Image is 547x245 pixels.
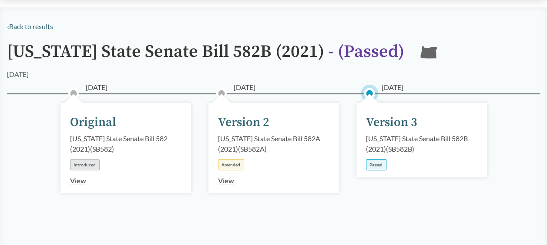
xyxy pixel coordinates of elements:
span: [DATE] [86,82,107,93]
div: Version 2 [218,113,269,132]
a: View [218,176,234,185]
a: ‹Back to results [7,22,53,30]
span: - ( Passed ) [328,41,404,63]
div: [US_STATE] State Senate Bill 582B (2021) ( SB582B ) [366,133,477,154]
div: [US_STATE] State Senate Bill 582A (2021) ( SB582A ) [218,133,329,154]
span: [DATE] [382,82,403,93]
div: Introduced [70,159,100,170]
h1: [US_STATE] State Senate Bill 582B (2021) [7,42,404,69]
div: [US_STATE] State Senate Bill 582 (2021) ( SB582 ) [70,133,181,154]
span: [DATE] [234,82,255,93]
div: [DATE] [7,69,29,79]
a: View [70,176,86,185]
div: Passed [366,159,386,170]
div: Amended [218,159,244,170]
div: Version 3 [366,113,417,132]
div: Original [70,113,116,132]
